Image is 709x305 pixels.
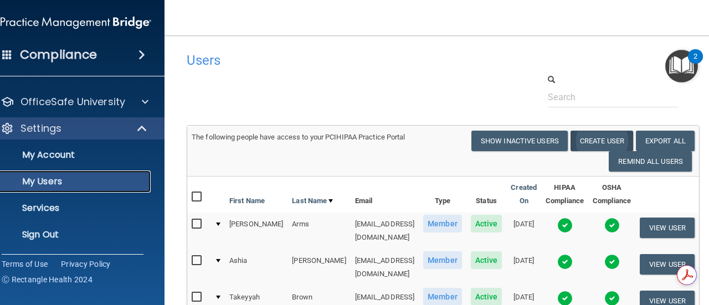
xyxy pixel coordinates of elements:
td: [PERSON_NAME] [225,213,287,249]
a: Export All [636,131,695,151]
button: View User [640,218,695,238]
span: Active [471,215,502,232]
p: OfficeSafe University [20,95,125,108]
a: Created On [511,181,537,208]
span: The following people have access to your PCIHIPAA Practice Portal [192,133,405,141]
a: Privacy Policy [61,259,111,270]
td: Arms [287,213,350,249]
th: Email [351,177,419,213]
span: Member [423,251,462,269]
button: Create User [571,131,633,151]
td: [DATE] [506,249,541,286]
a: Terms of Use [2,259,48,270]
td: [PERSON_NAME] [287,249,350,286]
img: PMB logo [1,12,151,34]
a: Last Name [292,194,333,208]
img: tick.e7d51cea.svg [557,218,573,233]
a: OfficeSafe University [1,95,148,108]
button: Remind All Users [609,151,692,172]
img: tick.e7d51cea.svg [604,218,620,233]
th: OSHA Compliance [588,177,635,213]
button: Open Resource Center, 2 new notifications [665,50,698,82]
input: Search [548,87,678,107]
a: First Name [229,194,265,208]
td: [EMAIL_ADDRESS][DOMAIN_NAME] [351,213,419,249]
h4: Compliance [20,47,97,63]
span: Ⓒ Rectangle Health 2024 [2,274,93,285]
th: Status [466,177,507,213]
img: tick.e7d51cea.svg [604,254,620,270]
div: 2 [693,56,697,71]
button: View User [640,254,695,275]
th: HIPAA Compliance [541,177,588,213]
h4: Users [187,53,479,68]
img: tick.e7d51cea.svg [557,254,573,270]
td: Ashia [225,249,287,286]
a: Settings [1,122,148,135]
p: Settings [20,122,61,135]
td: [DATE] [506,213,541,249]
span: Active [471,251,502,269]
th: Type [419,177,466,213]
td: [EMAIL_ADDRESS][DOMAIN_NAME] [351,249,419,286]
span: Member [423,215,462,232]
button: Show Inactive Users [471,131,568,151]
